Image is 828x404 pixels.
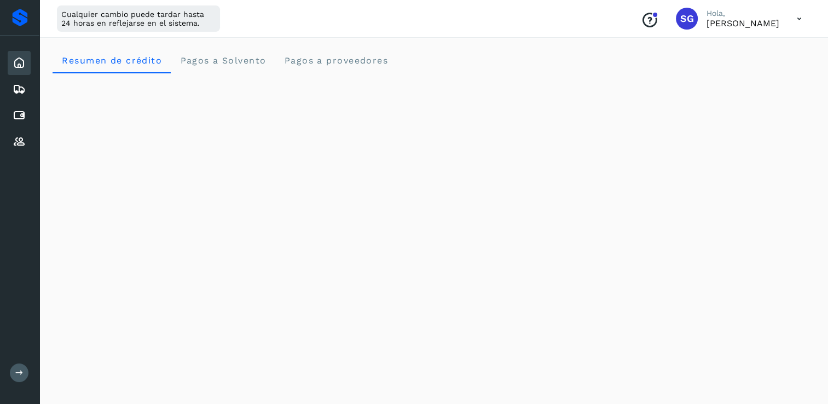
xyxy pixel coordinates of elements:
[57,5,220,32] div: Cualquier cambio puede tardar hasta 24 horas en reflejarse en el sistema.
[8,51,31,75] div: Inicio
[707,9,779,18] p: Hola,
[61,55,162,66] span: Resumen de crédito
[8,103,31,128] div: Cuentas por pagar
[8,77,31,101] div: Embarques
[180,55,266,66] span: Pagos a Solvento
[707,18,779,28] p: Sergio Garibay Alba
[8,130,31,154] div: Proveedores
[283,55,388,66] span: Pagos a proveedores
